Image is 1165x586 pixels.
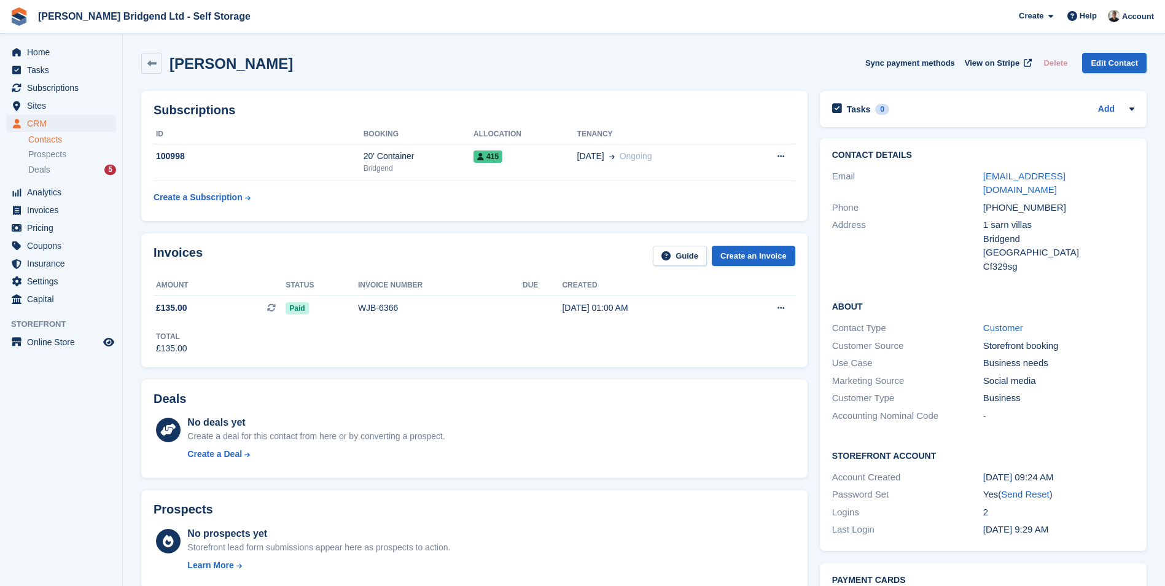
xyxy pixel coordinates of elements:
[187,430,445,443] div: Create a deal for this contact from here or by converting a prospect.
[983,391,1134,405] div: Business
[832,170,983,197] div: Email
[832,523,983,537] div: Last Login
[1019,10,1043,22] span: Create
[832,409,983,423] div: Accounting Nominal Code
[28,163,116,176] a: Deals 5
[154,103,795,117] h2: Subscriptions
[832,300,1134,312] h2: About
[983,524,1048,534] time: 2025-08-12 08:29:22 UTC
[983,260,1134,274] div: Cf329sg
[27,201,101,219] span: Invoices
[983,356,1134,370] div: Business needs
[6,237,116,254] a: menu
[6,334,116,351] a: menu
[154,502,213,517] h2: Prospects
[832,218,983,273] div: Address
[6,291,116,308] a: menu
[27,115,101,132] span: CRM
[832,150,1134,160] h2: Contact Details
[27,97,101,114] span: Sites
[832,391,983,405] div: Customer Type
[1122,10,1154,23] span: Account
[832,356,983,370] div: Use Case
[156,302,187,314] span: £135.00
[364,150,473,163] div: 20' Container
[28,148,116,161] a: Prospects
[983,218,1134,232] div: 1 sarn villas
[154,150,364,163] div: 100998
[10,7,28,26] img: stora-icon-8386f47178a22dfd0bd8f6a31ec36ba5ce8667c1dd55bd0f319d3a0aa187defe.svg
[27,237,101,254] span: Coupons
[187,448,242,461] div: Create a Deal
[865,53,955,73] button: Sync payment methods
[6,184,116,201] a: menu
[983,232,1134,246] div: Bridgend
[523,276,562,295] th: Due
[27,184,101,201] span: Analytics
[983,409,1134,423] div: -
[960,53,1034,73] a: View on Stripe
[6,61,116,79] a: menu
[832,449,1134,461] h2: Storefront Account
[27,255,101,272] span: Insurance
[104,165,116,175] div: 5
[832,576,1134,585] h2: Payment cards
[983,506,1134,520] div: 2
[27,44,101,61] span: Home
[832,488,983,502] div: Password Set
[1098,103,1115,117] a: Add
[6,97,116,114] a: menu
[27,334,101,351] span: Online Store
[832,506,983,520] div: Logins
[286,276,358,295] th: Status
[832,339,983,353] div: Customer Source
[6,79,116,96] a: menu
[154,125,364,144] th: ID
[154,191,243,204] div: Create a Subscription
[27,273,101,290] span: Settings
[286,302,308,314] span: Paid
[473,125,577,144] th: Allocation
[364,125,473,144] th: Booking
[187,526,450,541] div: No prospects yet
[1108,10,1120,22] img: Rhys Jones
[358,276,523,295] th: Invoice number
[562,302,730,314] div: [DATE] 01:00 AM
[6,201,116,219] a: menu
[1082,53,1147,73] a: Edit Contact
[154,186,251,209] a: Create a Subscription
[832,374,983,388] div: Marketing Source
[1080,10,1097,22] span: Help
[875,104,889,115] div: 0
[6,219,116,236] a: menu
[187,415,445,430] div: No deals yet
[6,273,116,290] a: menu
[27,219,101,236] span: Pricing
[983,322,1023,333] a: Customer
[27,61,101,79] span: Tasks
[187,541,450,554] div: Storefront lead form submissions appear here as prospects to action.
[156,331,187,342] div: Total
[33,6,255,26] a: [PERSON_NAME] Bridgend Ltd - Self Storage
[28,134,116,146] a: Contacts
[473,150,502,163] span: 415
[832,201,983,215] div: Phone
[6,255,116,272] a: menu
[832,321,983,335] div: Contact Type
[983,488,1134,502] div: Yes
[983,246,1134,260] div: [GEOGRAPHIC_DATA]
[562,276,730,295] th: Created
[101,335,116,350] a: Preview store
[154,246,203,266] h2: Invoices
[1038,53,1072,73] button: Delete
[965,57,1019,69] span: View on Stripe
[187,448,445,461] a: Create a Deal
[832,471,983,485] div: Account Created
[620,151,652,161] span: Ongoing
[156,342,187,355] div: £135.00
[847,104,871,115] h2: Tasks
[983,471,1134,485] div: [DATE] 09:24 AM
[28,164,50,176] span: Deals
[154,392,186,406] h2: Deals
[998,489,1052,499] span: ( )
